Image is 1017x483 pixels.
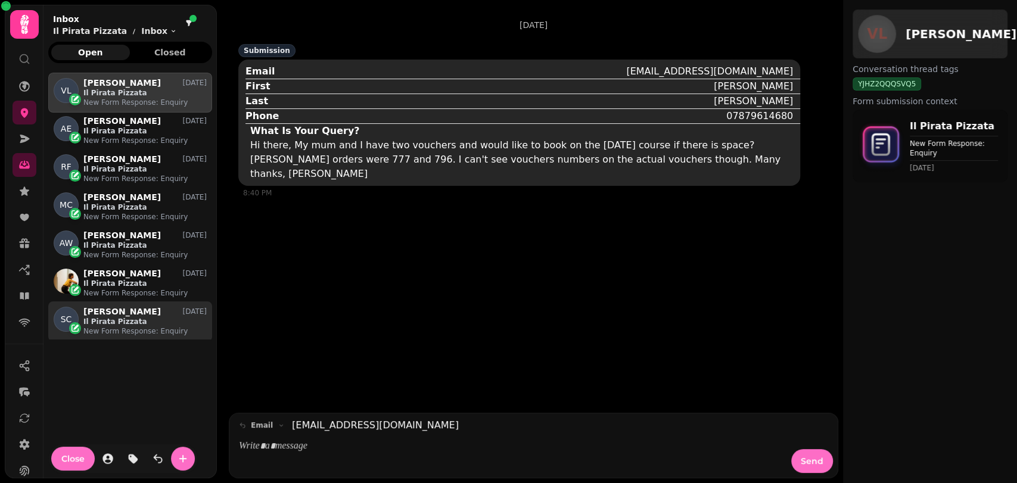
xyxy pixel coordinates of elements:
p: Il Pirata Pizzata [910,119,998,133]
img: form-icon [857,121,905,171]
p: New Form Response: Enquiry [83,250,207,260]
label: Conversation thread tags [853,63,1007,75]
div: First [245,79,270,94]
p: [PERSON_NAME] [83,192,161,202]
p: [DATE] [182,192,207,202]
p: Il Pirata Pizzata [83,317,207,326]
p: [DATE] [182,116,207,126]
span: AW [60,237,73,249]
div: Hi there, My mum and I have two vouchers and would like to book on the [DATE] course if there is ... [250,138,793,181]
button: tag-thread [121,447,145,470]
p: Il Pirata Pizzata [83,164,207,174]
p: [PERSON_NAME] [83,78,161,88]
div: grid [48,73,212,473]
p: [DATE] [182,269,207,278]
p: Il Pirata Pizzata [83,202,207,212]
div: 8:40 PM [243,188,800,198]
p: New Form Response: Enquiry [910,139,998,158]
span: Closed [141,48,200,57]
div: [PERSON_NAME] [714,79,793,94]
p: New Form Response: Enquiry [83,174,207,183]
div: Last [245,94,268,108]
p: New Form Response: Enquiry [83,136,207,145]
div: Submission [238,44,296,57]
div: Phone [245,109,279,123]
button: create-convo [171,447,195,470]
span: SC [61,313,72,325]
div: What Is Your Query? [250,124,360,138]
h2: Inbox [53,13,177,25]
div: [EMAIL_ADDRESS][DOMAIN_NAME] [626,64,793,79]
time: [DATE] [910,163,998,173]
p: Il Pirata Pizzata [83,88,207,98]
p: [PERSON_NAME] [83,116,161,126]
button: Closed [131,45,210,60]
button: email [234,418,290,432]
div: [PERSON_NAME] [714,94,793,108]
p: [DATE] [182,230,207,240]
div: YJHZ2QQQSVQ5 [853,77,921,91]
p: New Form Response: Enquiry [83,98,207,107]
p: New Form Response: Enquiry [83,326,207,336]
span: Open [61,48,120,57]
nav: breadcrumb [53,25,177,37]
label: Form submission context [853,95,1007,107]
button: Close [51,447,95,470]
p: [DATE] [182,307,207,316]
p: New Form Response: Enquiry [83,212,207,222]
button: Inbox [141,25,177,37]
span: Close [61,454,85,463]
p: [PERSON_NAME] [83,307,161,317]
h2: [PERSON_NAME] [906,26,1016,42]
p: [PERSON_NAME] [83,230,161,241]
span: AE [61,123,71,135]
p: [DATE] [182,154,207,164]
button: filter [182,16,196,30]
p: [PERSON_NAME] [83,154,161,164]
p: Il Pirata Pizzata [83,126,207,136]
p: [PERSON_NAME] [83,269,161,279]
button: is-read [146,447,170,470]
p: Il Pirata Pizzata [83,241,207,250]
button: Open [51,45,130,60]
div: Email [245,64,275,79]
div: 07879614680 [726,109,793,123]
p: [DATE] [182,78,207,88]
img: Zoe Katsilerou [54,269,79,294]
span: VL [61,85,71,96]
span: MC [60,199,73,211]
p: Il Pirata Pizzata [53,25,127,37]
span: RF [61,161,71,173]
p: [DATE] [520,19,548,31]
a: [EMAIL_ADDRESS][DOMAIN_NAME] [292,418,459,432]
span: VL [867,27,887,41]
p: New Form Response: Enquiry [83,288,207,298]
button: Send [791,449,833,473]
p: Il Pirata Pizzata [83,279,207,288]
span: Send [801,457,823,465]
